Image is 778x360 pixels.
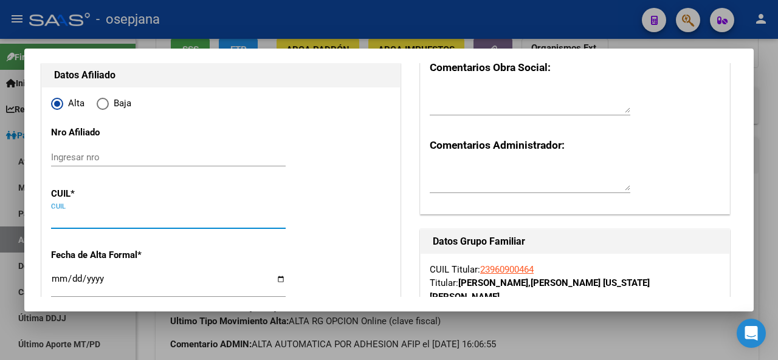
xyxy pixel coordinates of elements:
[51,126,153,140] p: Nro Afiliado
[63,97,84,110] span: Alta
[54,68,388,83] h1: Datos Afiliado
[430,277,650,302] strong: [PERSON_NAME] [PERSON_NAME] [US_STATE] [PERSON_NAME]
[109,97,131,110] span: Baja
[480,264,534,275] a: 23960900464
[528,277,531,288] span: ,
[433,234,717,249] h1: Datos Grupo Familiar
[430,59,720,75] h3: Comentarios Obra Social:
[51,101,143,112] mat-radio-group: Elija una opción
[51,248,153,262] p: Fecha de Alta Formal
[430,137,720,153] h3: Comentarios Administrador:
[51,187,153,201] p: CUIL
[430,263,720,304] div: CUIL Titular: Titular:
[737,319,766,348] div: Open Intercom Messenger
